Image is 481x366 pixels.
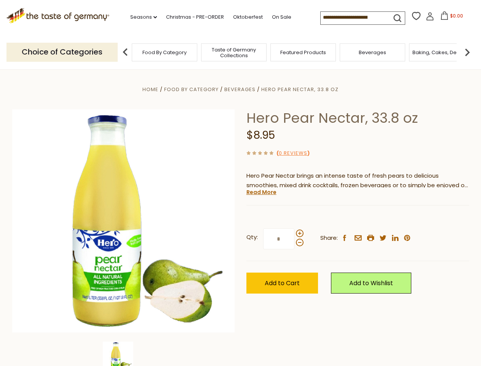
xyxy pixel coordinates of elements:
[265,279,300,287] span: Add to Cart
[263,228,294,249] input: Qty:
[359,50,386,55] a: Beverages
[460,45,475,60] img: next arrow
[12,109,235,332] img: Hero Pear Nectar, 33.8 oz
[246,188,276,196] a: Read More
[331,273,411,294] a: Add to Wishlist
[320,233,338,243] span: Share:
[450,13,463,19] span: $0.00
[246,273,318,294] button: Add to Cart
[272,13,291,21] a: On Sale
[142,50,187,55] a: Food By Category
[142,86,158,93] a: Home
[246,109,469,127] h1: Hero Pear Nectar, 33.8 oz
[130,13,157,21] a: Seasons
[246,128,275,143] span: $8.95
[436,11,468,23] button: $0.00
[118,45,133,60] img: previous arrow
[280,50,326,55] a: Featured Products
[246,171,469,190] p: Hero Pear Nectar brings an intense taste of fresh pears to delicious smoothies, mixed drink cockt...
[166,13,224,21] a: Christmas - PRE-ORDER
[276,149,310,157] span: ( )
[412,50,471,55] a: Baking, Cakes, Desserts
[224,86,256,93] a: Beverages
[279,149,307,157] a: 0 Reviews
[246,233,258,242] strong: Qty:
[6,43,118,61] p: Choice of Categories
[203,47,264,58] a: Taste of Germany Collections
[261,86,339,93] a: Hero Pear Nectar, 33.8 oz
[164,86,219,93] a: Food By Category
[233,13,263,21] a: Oktoberfest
